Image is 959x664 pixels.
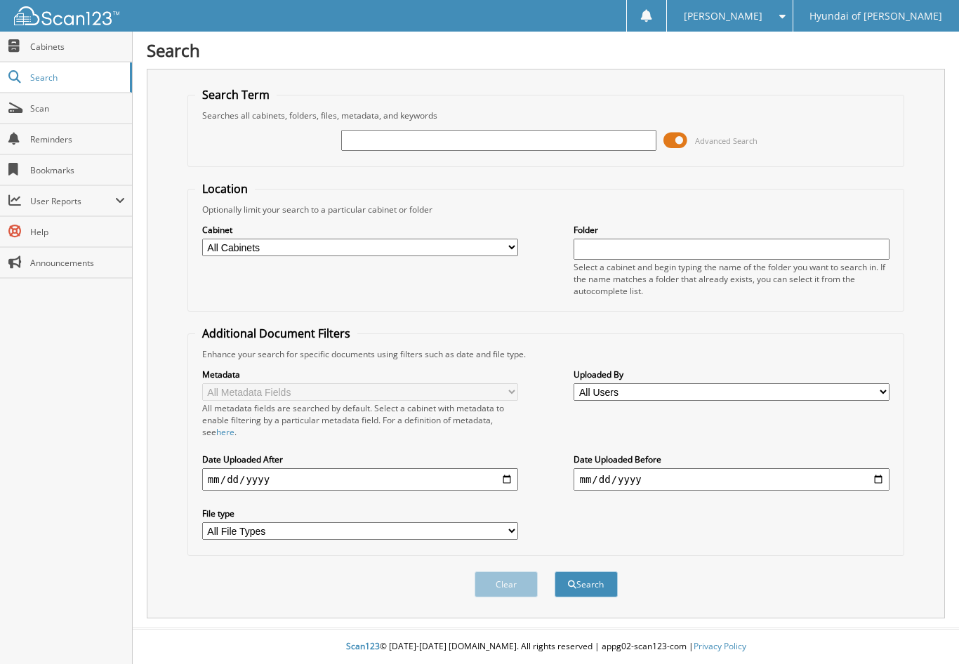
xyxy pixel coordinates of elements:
legend: Location [195,181,255,197]
a: Privacy Policy [694,640,746,652]
label: Cabinet [202,224,518,236]
h1: Search [147,39,945,62]
legend: Search Term [195,87,277,102]
span: Search [30,72,123,84]
span: [PERSON_NAME] [684,12,762,20]
button: Clear [475,571,538,597]
legend: Additional Document Filters [195,326,357,341]
span: Reminders [30,133,125,145]
label: Date Uploaded After [202,453,518,465]
span: Announcements [30,257,125,269]
span: Scan123 [346,640,380,652]
span: Advanced Search [695,135,758,146]
button: Search [555,571,618,597]
label: Folder [574,224,889,236]
iframe: Chat Widget [889,597,959,664]
input: start [202,468,518,491]
label: Date Uploaded Before [574,453,889,465]
div: Optionally limit your search to a particular cabinet or folder [195,204,897,215]
div: All metadata fields are searched by default. Select a cabinet with metadata to enable filtering b... [202,402,518,438]
label: Metadata [202,368,518,380]
div: Enhance your search for specific documents using filters such as date and file type. [195,348,897,360]
input: end [574,468,889,491]
div: Select a cabinet and begin typing the name of the folder you want to search in. If the name match... [574,261,889,297]
span: Scan [30,102,125,114]
span: Bookmarks [30,164,125,176]
div: Searches all cabinets, folders, files, metadata, and keywords [195,109,897,121]
span: Help [30,226,125,238]
img: scan123-logo-white.svg [14,6,119,25]
span: Cabinets [30,41,125,53]
label: Uploaded By [574,368,889,380]
a: here [216,426,234,438]
label: File type [202,507,518,519]
div: © [DATE]-[DATE] [DOMAIN_NAME]. All rights reserved | appg02-scan123-com | [133,630,959,664]
span: User Reports [30,195,115,207]
span: Hyundai of [PERSON_NAME] [809,12,942,20]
